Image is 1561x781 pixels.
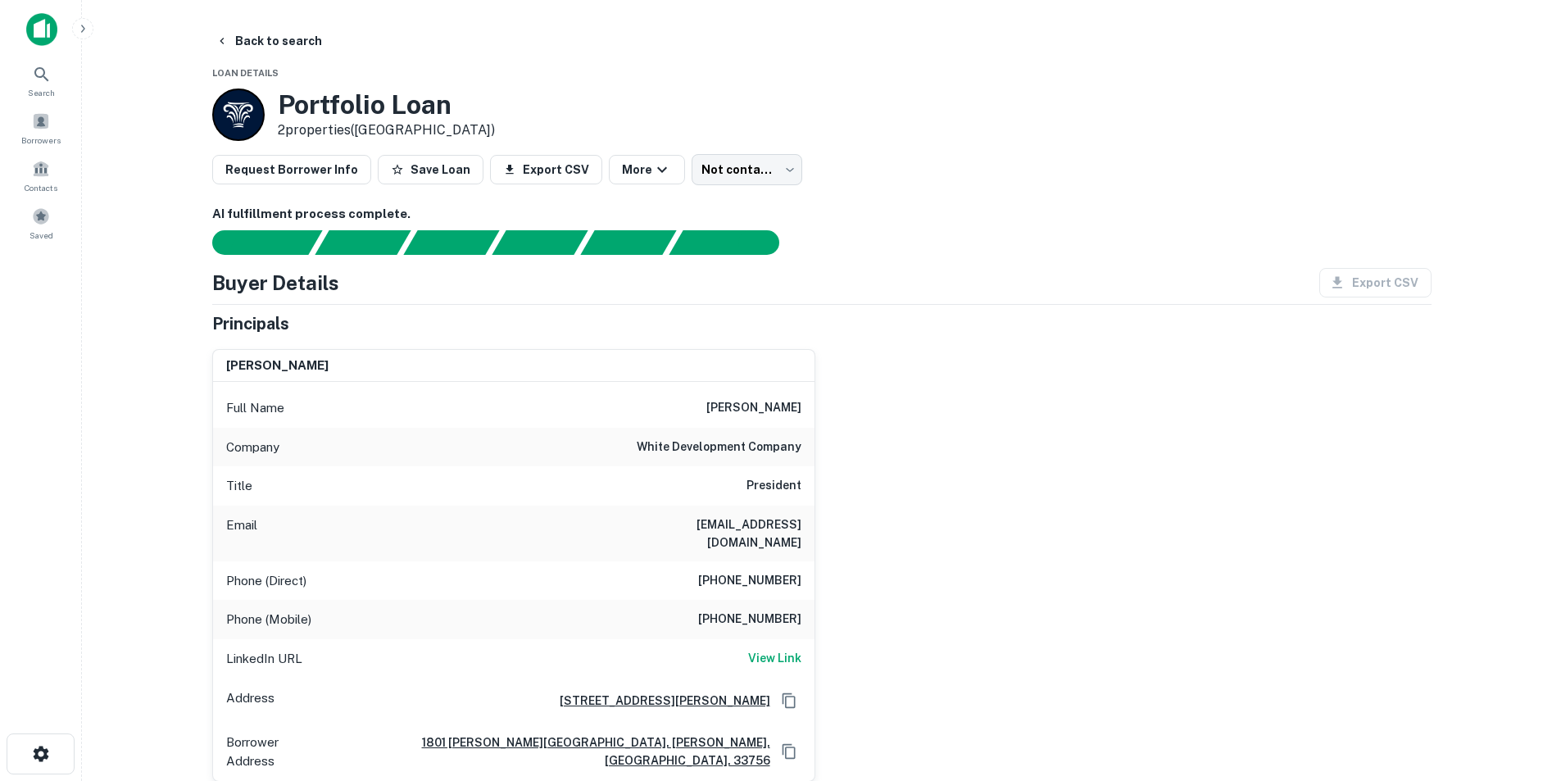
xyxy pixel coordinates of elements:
button: Back to search [209,26,329,56]
p: Company [226,438,279,457]
button: Save Loan [378,155,483,184]
span: Contacts [25,181,57,194]
p: Title [226,476,252,496]
a: Borrowers [5,106,77,150]
p: Phone (Direct) [226,571,306,591]
h6: [PERSON_NAME] [706,398,801,418]
h3: Portfolio Loan [278,89,495,120]
h6: [PHONE_NUMBER] [698,610,801,629]
div: AI fulfillment process complete. [669,230,799,255]
h4: Buyer Details [212,268,339,297]
h6: President [746,476,801,496]
span: Loan Details [212,68,279,78]
h6: [PERSON_NAME] [226,356,329,375]
button: More [609,155,685,184]
p: Full Name [226,398,284,418]
button: Export CSV [490,155,602,184]
div: Principals found, still searching for contact information. This may take time... [580,230,676,255]
div: Documents found, AI parsing details... [403,230,499,255]
img: capitalize-icon.png [26,13,57,46]
p: Address [226,688,275,713]
button: Copy Address [777,739,801,764]
h5: Principals [212,311,289,336]
h6: white development company [637,438,801,457]
p: Phone (Mobile) [226,610,311,629]
button: Request Borrower Info [212,155,371,184]
a: View Link [748,649,801,669]
a: Contacts [5,153,77,198]
div: Principals found, AI now looking for contact information... [492,230,588,255]
h6: [PHONE_NUMBER] [698,571,801,591]
span: Search [28,86,55,99]
p: Email [226,515,257,552]
span: Saved [29,229,53,242]
h6: [EMAIL_ADDRESS][DOMAIN_NAME] [605,515,801,552]
a: [STREET_ADDRESS][PERSON_NAME] [547,692,770,710]
span: Borrowers [21,134,61,147]
a: Saved [5,201,77,245]
p: Borrower Address [226,733,315,771]
a: Search [5,58,77,102]
p: LinkedIn URL [226,649,302,669]
h6: View Link [748,649,801,667]
h6: AI fulfillment process complete. [212,205,1432,224]
div: Not contacted [692,154,802,185]
button: Copy Address [777,688,801,713]
p: 2 properties ([GEOGRAPHIC_DATA]) [278,120,495,140]
a: 1801 [PERSON_NAME][GEOGRAPHIC_DATA], [PERSON_NAME], [GEOGRAPHIC_DATA], 33756 [321,733,769,770]
div: Your request is received and processing... [315,230,411,255]
iframe: Chat Widget [1479,650,1561,729]
div: Sending borrower request to AI... [193,230,315,255]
